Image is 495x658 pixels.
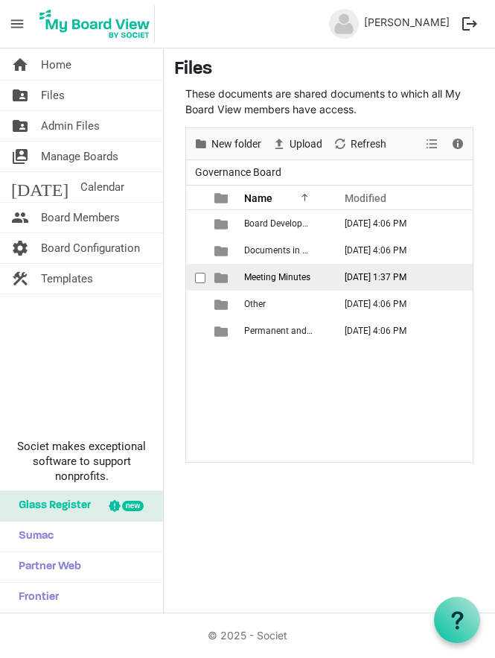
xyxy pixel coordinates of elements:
span: Board Configuration [41,233,140,263]
span: Files [41,80,65,110]
span: Admin Files [41,111,100,141]
button: Upload [269,135,325,154]
span: Home [41,50,71,80]
td: March 24, 2025 4:06 PM column header Modified [329,210,470,237]
span: Name [244,192,272,204]
div: View [420,128,445,159]
span: folder_shared [11,111,29,141]
div: New folder [188,128,266,159]
span: Societ makes exceptional software to support nonprofits. [7,439,156,484]
span: construction [11,264,29,294]
td: is template cell column header type [205,317,240,344]
span: Documents in Development [244,245,355,256]
td: March 25, 2025 1:37 PM column header Modified [329,264,470,291]
td: Documents in Development is template cell column header Name [240,237,329,264]
span: Board Development and Training Documents [244,218,425,229]
span: Templates [41,264,93,294]
span: switch_account [11,142,29,171]
button: Details [448,135,468,154]
span: Glass Register [11,491,91,521]
span: Sumac [11,522,54,551]
td: Board Development and Training Documents is template cell column header Name [240,210,329,237]
span: Board Members [41,203,120,232]
button: View dropdownbutton [423,135,441,154]
button: Refresh [330,135,389,154]
td: Meeting Minutes is template cell column header Name [240,264,329,291]
td: Other is template cell column header Name [240,291,329,317]
div: new [122,501,144,511]
td: is template cell column header type [205,237,240,264]
td: March 24, 2025 4:06 PM column header Modified [329,291,470,317]
span: [DATE] [11,172,68,202]
span: New folder [210,135,263,154]
span: Other [244,299,266,309]
span: Frontier [11,583,59,613]
span: Upload [288,135,324,154]
a: © 2025 - Societ [208,629,287,642]
span: Modified [345,192,386,204]
span: Manage Boards [41,142,118,171]
p: These documents are shared documents to which all My Board View members have access. [185,86,473,117]
span: people [11,203,29,232]
td: checkbox [186,264,205,291]
span: home [11,50,29,80]
span: Governance Board [192,163,284,182]
span: menu [3,10,31,38]
td: Permanent and Approved Documents is template cell column header Name [240,317,329,344]
td: checkbox [186,237,205,264]
td: March 24, 2025 4:06 PM column header Modified [329,317,470,344]
td: checkbox [186,210,205,237]
button: logout [455,9,485,39]
td: checkbox [186,317,205,344]
span: Meeting Minutes [244,272,310,282]
a: My Board View Logo [35,5,160,42]
td: is template cell column header type [205,210,240,237]
button: New folder [191,135,264,154]
span: Calendar [80,172,124,202]
span: settings [11,233,29,263]
td: March 24, 2025 4:06 PM column header Modified [329,237,470,264]
img: no-profile-picture.svg [329,9,359,39]
td: checkbox [186,291,205,317]
a: [PERSON_NAME] [359,9,455,35]
div: Upload [266,128,328,159]
td: is template cell column header type [205,291,240,317]
span: folder_shared [11,80,29,110]
h3: Files [174,59,485,80]
span: Refresh [349,135,388,154]
div: Refresh [328,128,392,159]
span: Permanent and Approved Documents [244,326,396,336]
div: Details [445,128,470,159]
span: Partner Web [11,552,81,582]
img: My Board View Logo [35,5,155,42]
td: is template cell column header type [205,264,240,291]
